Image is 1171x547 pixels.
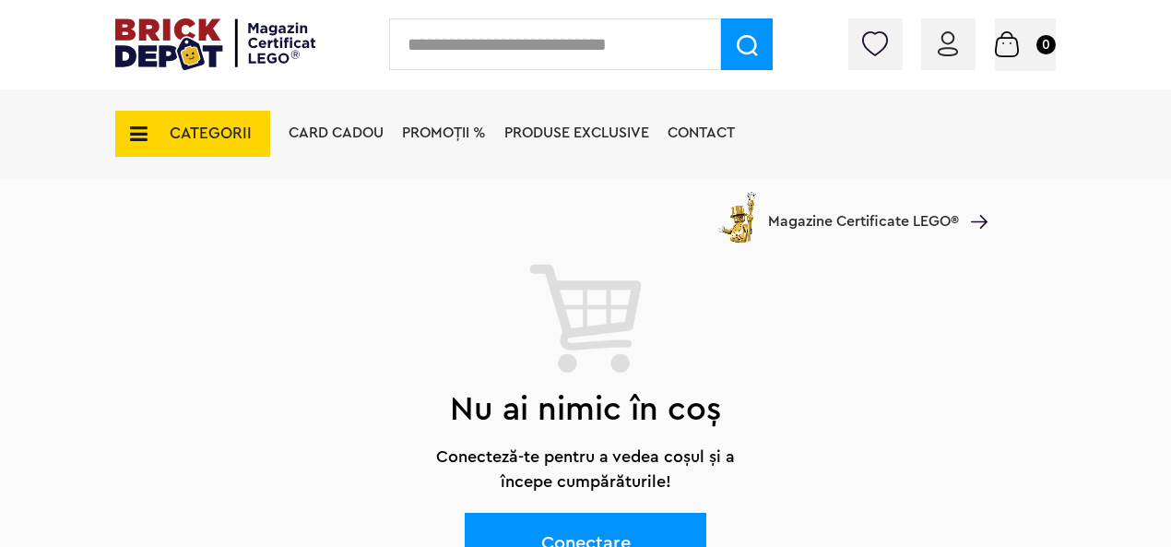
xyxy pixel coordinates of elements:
[1036,35,1056,54] small: 0
[504,125,649,140] a: Produse exclusive
[402,125,486,140] a: PROMOȚII %
[289,125,384,140] a: Card Cadou
[418,445,753,494] p: Conecteză-te pentru a vedea coșul și a începe cumpărăturile!
[170,125,252,141] span: CATEGORII
[668,125,735,140] a: Contact
[115,375,1056,445] h2: Nu ai nimic în coș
